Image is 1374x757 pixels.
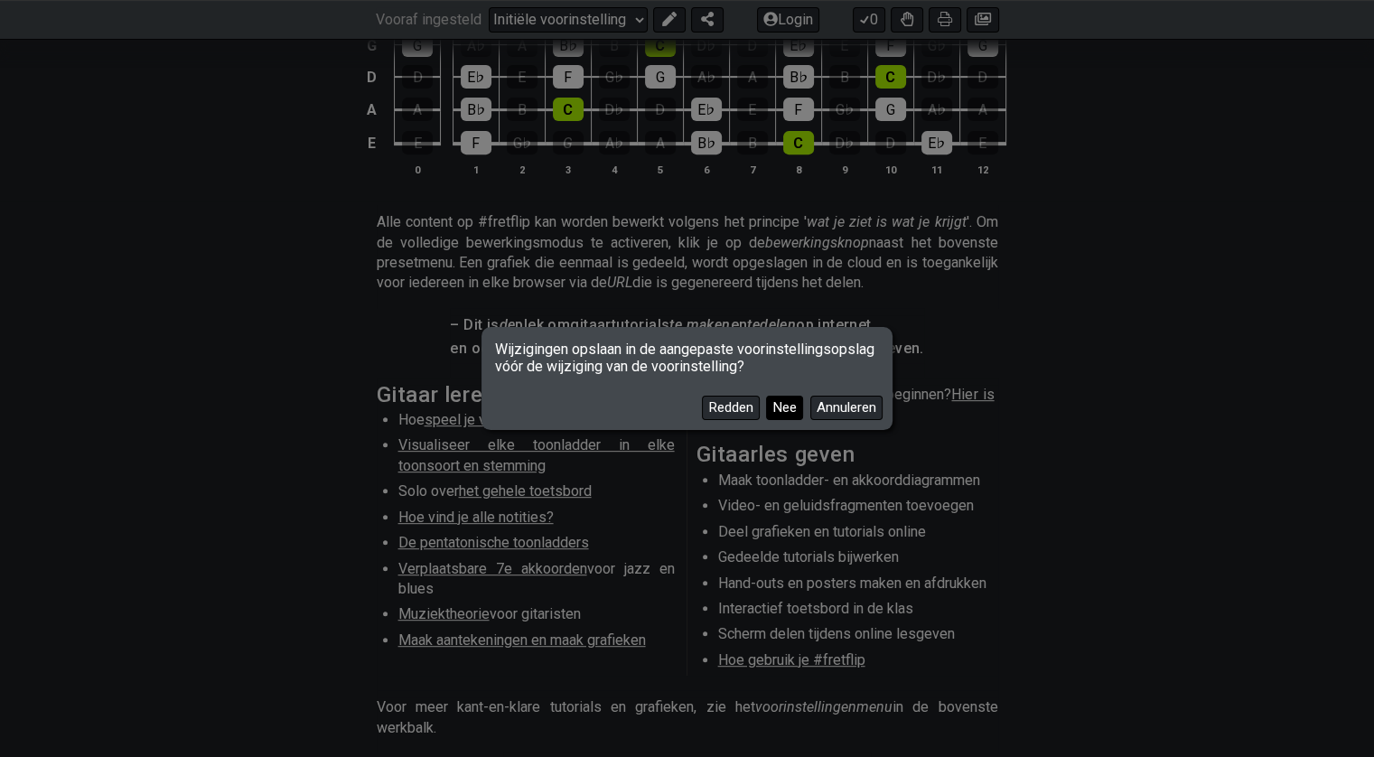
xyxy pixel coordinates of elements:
[702,396,760,420] button: Redden
[810,396,883,420] button: Annuleren
[772,399,797,416] font: Nee
[766,396,803,420] button: Nee
[495,341,874,375] font: Wijzigingen opslaan in de aangepaste voorinstellingsopslag vóór de wijziging van de voorinstelling?
[817,399,876,416] font: Annuleren
[708,399,753,416] font: Redden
